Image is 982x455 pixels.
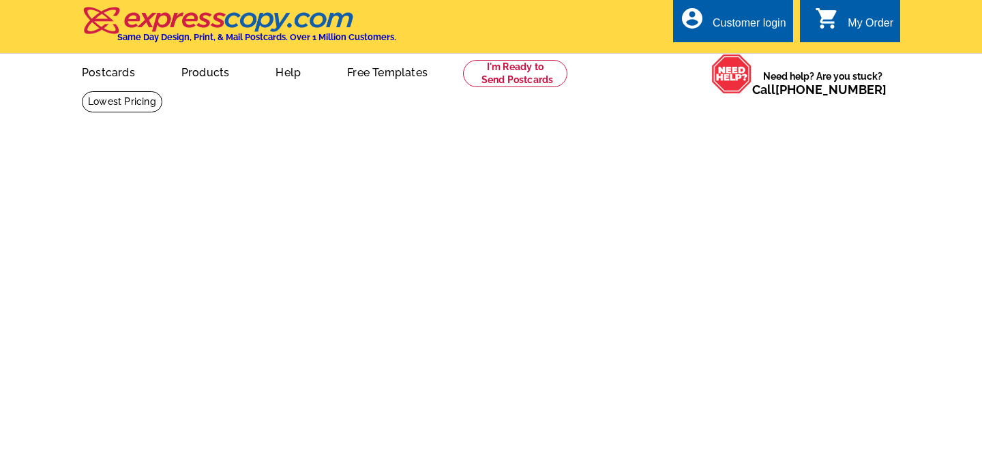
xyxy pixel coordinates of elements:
img: help [711,54,752,94]
i: account_circle [680,6,704,31]
a: [PHONE_NUMBER] [775,82,887,97]
i: shopping_cart [815,6,839,31]
a: Products [160,55,252,87]
a: Same Day Design, Print, & Mail Postcards. Over 1 Million Customers. [82,16,396,42]
span: Call [752,82,887,97]
a: Help [254,55,323,87]
a: Postcards [60,55,157,87]
h4: Same Day Design, Print, & Mail Postcards. Over 1 Million Customers. [117,32,396,42]
a: shopping_cart My Order [815,15,893,32]
div: My Order [848,17,893,36]
div: Customer login [713,17,786,36]
span: Need help? Are you stuck? [752,69,893,97]
a: account_circle Customer login [680,15,786,32]
a: Free Templates [325,55,449,87]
